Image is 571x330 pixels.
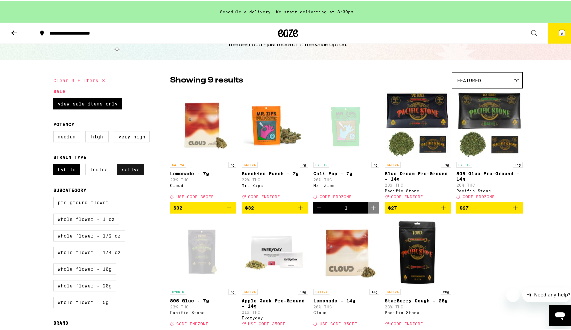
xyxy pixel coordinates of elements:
[170,309,236,313] div: Pacific Stone
[53,163,80,174] label: Hybrid
[313,182,380,186] div: Mr. Zips
[456,160,472,166] p: HYBRID
[85,130,109,141] label: High
[456,170,523,180] p: 805 Glue Pre-Ground - 14g
[391,193,423,198] span: CODE ENDZONE
[385,182,451,186] p: 23% THC
[53,97,122,108] label: View Sale Items Only
[313,201,325,212] button: Decrement
[320,193,352,198] span: CODE ENDZONE
[242,218,308,284] img: Everyday - Apple Jack Pre-Ground - 14g
[385,201,451,212] button: Add to bag
[385,160,401,166] p: SATIVA
[522,286,571,301] iframe: Message from company
[345,204,348,209] div: 1
[53,212,119,224] label: Whole Flower - 1 oz
[242,218,308,328] a: Open page for Apple Jack Pre-Ground - 14g from Everyday
[53,246,125,257] label: Whole Flower - 1/4 oz
[176,193,214,198] span: USE CODE 35OFF
[173,204,182,209] span: $32
[245,204,254,209] span: $32
[313,297,380,302] p: Lemonade - 14g
[549,303,571,325] iframe: Button to launch messaging window
[170,90,236,157] img: Cloud - Lemonade - 7g
[385,297,451,302] p: StarBerry Cough - 28g
[391,321,423,325] span: CODE ENDZONE
[385,170,451,180] p: Blue Dream Pre-Ground - 14g
[385,218,451,328] a: Open page for StarBerry Cough - 28g from Pacific Stone
[385,90,451,201] a: Open page for Blue Dream Pre-Ground - 14g from Pacific Stone
[248,321,285,325] span: USE CODE 35OFF
[313,218,380,328] a: Open page for Lemonade - 14g from Cloud
[242,201,308,212] button: Add to bag
[170,218,236,328] a: Open page for 805 Glue - 7g from Pacific Stone
[456,201,523,212] button: Add to bag
[457,77,481,82] span: Featured
[385,309,451,313] div: Pacific Stone
[313,170,380,175] p: Cali Pop - 7g
[228,40,348,47] div: The best bud - just more of it. The value option.
[298,287,308,293] p: 14g
[441,287,451,293] p: 28g
[371,160,379,166] p: 7g
[53,262,116,273] label: Whole Flower - 10g
[460,204,469,209] span: $27
[242,170,308,175] p: Sunshine Punch - 7g
[242,90,308,201] a: Open page for Sunshine Punch - 7g from Mr. Zips
[456,182,523,186] p: 20% THC
[388,204,397,209] span: $27
[313,218,380,284] img: Cloud - Lemonade - 14g
[242,160,258,166] p: SATIVA
[228,160,236,166] p: 7g
[463,193,495,198] span: CODE ENDZONE
[385,90,451,157] img: Pacific Stone - Blue Dream Pre-Ground - 14g
[313,309,380,313] div: Cloud
[228,287,236,293] p: 7g
[53,186,86,192] legend: Subcategory
[385,287,401,293] p: SATIVA
[53,295,113,307] label: Whole Flower - 5g
[300,160,308,166] p: 7g
[53,229,125,240] label: Whole Flower - 1/2 oz
[170,297,236,302] p: 805 Glue - 7g
[441,160,451,166] p: 14g
[313,90,380,201] a: Open page for Cali Pop - 7g from Mr. Zips
[242,176,308,181] p: 22% THC
[385,303,451,308] p: 23% THC
[313,287,329,293] p: SATIVA
[242,297,308,307] p: Apple Jack Pre-Ground - 14g
[369,287,379,293] p: 14g
[456,90,523,157] img: Pacific Stone - 805 Glue Pre-Ground - 14g
[170,176,236,181] p: 20% THC
[53,153,86,159] legend: Strain Type
[313,160,329,166] p: HYBRID
[117,163,144,174] label: Sativa
[114,130,150,141] label: Very High
[53,130,80,141] label: Medium
[53,120,74,126] legend: Potency
[456,187,523,192] div: Pacific Stone
[53,71,108,87] button: Clear 3 filters
[53,279,116,290] label: Whole Flower - 20g
[242,287,258,293] p: SATIVA
[170,160,186,166] p: SATIVA
[242,314,308,319] div: Everyday
[53,87,65,93] legend: Sale
[242,90,308,157] img: Mr. Zips - Sunshine Punch - 7g
[513,160,523,166] p: 14g
[170,170,236,175] p: Lemonade - 7g
[385,218,451,284] img: Pacific Stone - StarBerry Cough - 28g
[170,182,236,186] div: Cloud
[53,319,68,324] legend: Brand
[170,74,243,85] p: Showing 9 results
[176,321,208,325] span: CODE ENDZONE
[561,30,563,34] span: 2
[368,201,379,212] button: Increment
[242,309,308,313] p: 21% THC
[506,287,520,301] iframe: Close message
[53,196,113,207] label: Pre-ground Flower
[170,90,236,201] a: Open page for Lemonade - 7g from Cloud
[248,193,280,198] span: CODE ENDZONE
[170,201,236,212] button: Add to bag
